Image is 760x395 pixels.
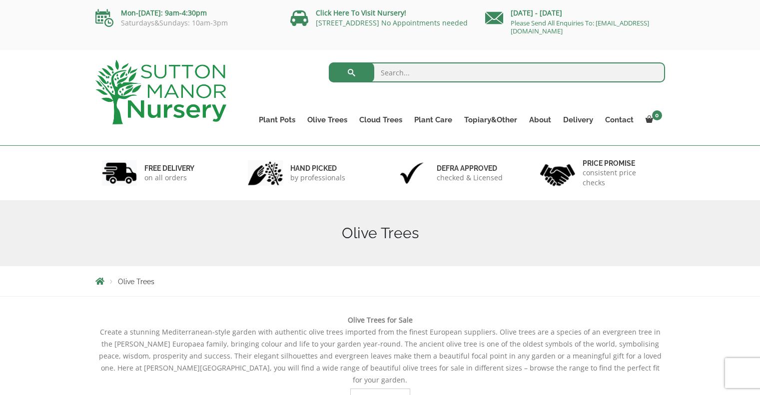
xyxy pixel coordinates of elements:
[95,224,665,242] h1: Olive Trees
[652,110,662,120] span: 0
[437,173,503,183] p: checked & Licensed
[523,113,557,127] a: About
[144,164,194,173] h6: FREE DELIVERY
[290,173,345,183] p: by professionals
[394,160,429,186] img: 3.jpg
[329,62,665,82] input: Search...
[95,60,226,124] img: logo
[118,278,154,286] span: Olive Trees
[437,164,503,173] h6: Defra approved
[458,113,523,127] a: Topiary&Other
[316,18,468,27] a: [STREET_ADDRESS] No Appointments needed
[511,18,649,35] a: Please Send All Enquiries To: [EMAIL_ADDRESS][DOMAIN_NAME]
[557,113,599,127] a: Delivery
[301,113,353,127] a: Olive Trees
[95,277,665,285] nav: Breadcrumbs
[485,7,665,19] p: [DATE] - [DATE]
[599,113,640,127] a: Contact
[316,8,406,17] a: Click Here To Visit Nursery!
[408,113,458,127] a: Plant Care
[583,168,659,188] p: consistent price checks
[290,164,345,173] h6: hand picked
[95,7,275,19] p: Mon-[DATE]: 9am-4:30pm
[540,158,575,188] img: 4.jpg
[640,113,665,127] a: 0
[583,159,659,168] h6: Price promise
[248,160,283,186] img: 2.jpg
[102,160,137,186] img: 1.jpg
[348,315,413,325] b: Olive Trees for Sale
[253,113,301,127] a: Plant Pots
[95,19,275,27] p: Saturdays&Sundays: 10am-3pm
[353,113,408,127] a: Cloud Trees
[144,173,194,183] p: on all orders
